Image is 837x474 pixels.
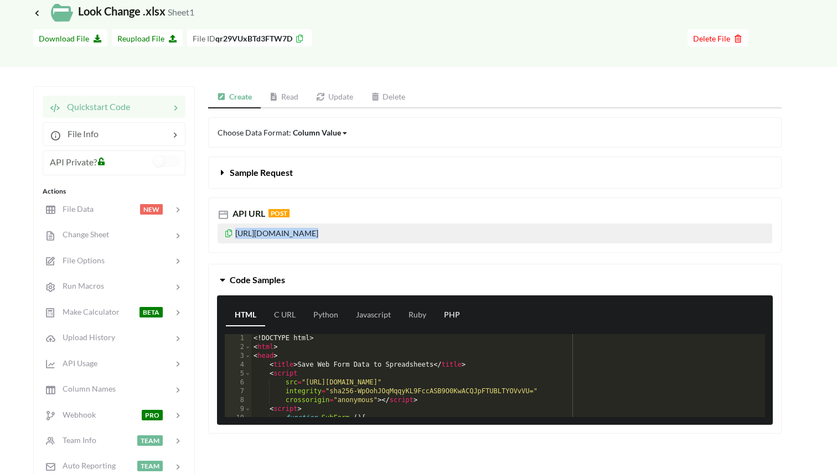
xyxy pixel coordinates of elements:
a: Ruby [400,304,435,326]
button: Sample Request [209,157,781,188]
span: Team Info [56,435,96,445]
span: Code Samples [230,274,285,285]
a: PHP [435,304,469,326]
span: TEAM [137,435,163,446]
div: Keywords by Traffic [122,65,187,72]
a: Python [304,304,347,326]
img: tab_keywords_by_traffic_grey.svg [110,64,119,73]
a: Delete [362,86,415,108]
small: Sheet1 [168,7,194,17]
span: Column Names [56,384,116,393]
button: Code Samples [209,264,781,295]
span: Sample Request [230,167,293,178]
img: website_grey.svg [18,29,27,38]
div: 5 [225,369,251,378]
div: v 4.0.25 [31,18,54,27]
span: File ID [193,34,215,43]
div: 7 [225,387,251,396]
span: File Options [56,256,105,265]
img: tab_domain_overview_orange.svg [30,64,39,73]
img: /static/media/localFileIcon.eab6d1cc.svg [51,2,73,24]
a: Read [261,86,308,108]
img: logo_orange.svg [18,18,27,27]
div: 9 [225,405,251,414]
span: TEAM [137,461,163,471]
span: Auto Reporting [56,461,116,470]
div: Domain Overview [42,65,99,72]
div: 1 [225,334,251,343]
p: [URL][DOMAIN_NAME] [218,223,772,243]
span: PRO [142,410,163,420]
span: File Data [56,204,94,213]
span: API Usage [56,358,97,368]
button: Reupload File [112,29,183,46]
span: Download File [39,34,102,43]
span: Webhook [56,410,96,419]
span: Look Change .xlsx [33,4,194,18]
span: API URL [230,208,265,218]
div: Actions [43,186,185,196]
a: HTML [226,304,265,326]
div: 4 [225,361,251,369]
span: Quickstart Code [60,101,130,112]
span: Run Macros [56,281,104,290]
span: Upload History [56,332,115,342]
div: 2 [225,343,251,352]
span: Change Sheet [56,230,109,239]
div: 3 [225,352,251,361]
span: NEW [140,204,163,215]
span: BETA [139,307,163,317]
div: Column Value [293,127,341,138]
span: Make Calculator [56,307,120,316]
div: 10 [225,414,251,423]
span: Delete File [693,34,743,43]
div: Domain: [DOMAIN_NAME] [29,29,122,38]
div: 8 [225,396,251,405]
span: File Info [61,128,99,139]
span: Reupload File [117,34,177,43]
b: qr29VUxBTd3FTW7D [215,34,292,43]
button: Download File [33,29,107,46]
a: Update [307,86,362,108]
a: C URL [265,304,304,326]
a: Create [208,86,261,108]
div: 6 [225,378,251,387]
a: Javascript [347,304,400,326]
span: POST [268,209,290,217]
span: API Private? [50,157,97,167]
span: Choose Data Format: [218,128,348,137]
button: Delete File [688,29,748,46]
